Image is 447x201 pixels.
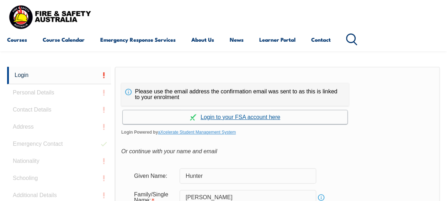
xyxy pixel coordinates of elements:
div: Or continue with your name and email [121,146,433,157]
span: Login Powered by [121,127,433,138]
a: Course Calendar [43,31,85,48]
a: Emergency Response Services [100,31,176,48]
a: Courses [7,31,27,48]
a: News [230,31,244,48]
a: Login [7,67,111,84]
a: Contact [311,31,331,48]
a: Learner Portal [259,31,296,48]
div: Please use the email address the confirmation email was sent to as this is linked to your enrolment [121,83,349,106]
a: About Us [191,31,214,48]
img: Log in withaxcelerate [190,114,196,120]
a: aXcelerate Student Management System [158,130,236,135]
div: Given Name: [128,169,180,182]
